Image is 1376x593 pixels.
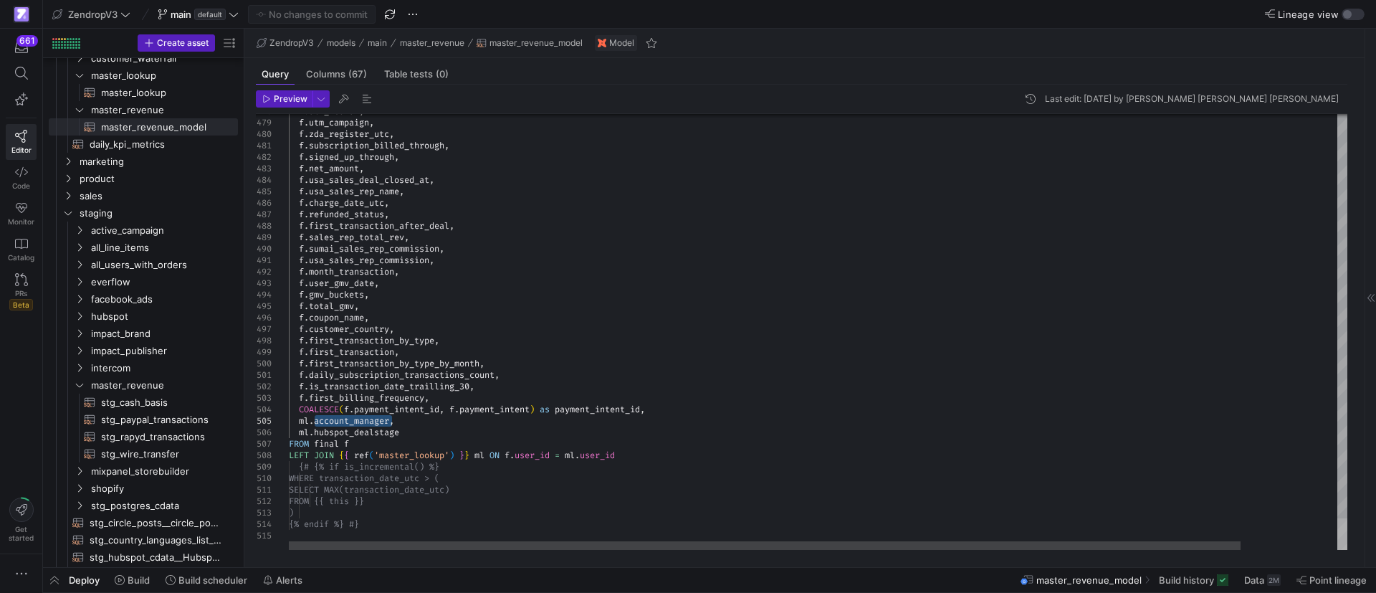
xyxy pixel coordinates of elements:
button: Build scheduler [159,568,254,592]
span: f [299,323,304,335]
div: Press SPACE to select this row. [49,136,238,153]
div: 505 [256,415,272,427]
span: . [304,197,309,209]
span: master_revenue [91,102,236,118]
span: f [299,266,304,277]
span: f [449,404,454,415]
span: f [299,335,304,346]
span: ( [369,450,374,461]
span: sales [80,188,236,204]
span: COALESCE [299,404,339,415]
span: stg_paypal_transactions​​​​​​​​​​ [101,412,221,428]
div: Press SPACE to select this row. [49,325,238,342]
span: as [540,404,550,415]
div: Press SPACE to select this row. [49,101,238,118]
div: 501 [256,369,272,381]
button: master_revenue [396,34,468,52]
span: daily_kpi_metrics​​​​​​​​​​ [90,136,221,153]
span: stg_cash_basis​​​​​​​​​​ [101,394,221,411]
span: first_transaction [309,346,394,358]
span: ) [530,404,535,415]
span: f [299,117,304,128]
span: Build [128,574,150,586]
span: f [299,312,304,323]
span: ZendropV3 [68,9,118,20]
a: stg_paypal_transactions​​​​​​​​​​ [49,411,238,428]
span: Monitor [8,217,34,226]
div: Press SPACE to select this row. [49,342,238,359]
span: payment_intent_id [555,404,640,415]
span: . [304,140,309,151]
span: main [368,38,387,48]
span: master_lookup​​​​​​​​​​ [101,85,221,101]
div: 479 [256,117,272,128]
span: first_transaction_after_deal [309,220,449,232]
span: . [304,312,309,323]
div: 509 [256,461,272,473]
span: Alerts [276,574,302,586]
a: Monitor [6,196,37,232]
span: . [304,117,309,128]
span: user_gmv_date [309,277,374,289]
button: Alerts [257,568,309,592]
button: Build [108,568,156,592]
span: mixpanel_storebuilder [91,463,236,480]
span: WHERE transaction_date_utc > ( [289,473,439,484]
div: Press SPACE to select this row. [49,411,238,428]
a: master_lookup​​​​​​​​​​ [49,84,238,101]
span: stg_circle_posts__circle_posts​​​​​​​​​​ [90,515,221,531]
span: stg_postgres_cdata [91,498,236,514]
span: . [309,415,314,427]
span: first_transaction_by_type [309,335,434,346]
span: { [344,450,349,461]
span: f [299,197,304,209]
span: . [304,232,309,243]
span: coupon_name [309,312,364,323]
div: Press SPACE to select this row. [49,118,238,136]
span: f [505,450,510,461]
div: 491 [256,255,272,266]
span: , [479,358,484,369]
button: ZendropV3 [253,34,317,52]
span: ( [339,404,344,415]
span: first_billing_frequency [309,392,424,404]
div: Press SPACE to select this row. [49,359,238,376]
span: , [394,266,399,277]
button: 661 [6,34,37,60]
span: Table tests [384,70,449,79]
span: net_amount [309,163,359,174]
div: 490 [256,243,272,255]
button: ZendropV3 [49,5,134,24]
span: subscription_billed_through [309,140,444,151]
span: . [304,381,309,392]
div: 492 [256,266,272,277]
div: 497 [256,323,272,335]
span: master_revenue [400,38,464,48]
span: , [374,277,379,289]
div: Press SPACE to select this row. [49,394,238,411]
span: customer_waterfall [91,50,236,67]
span: sumai_sales_rep_commission [309,243,439,255]
span: , [389,323,394,335]
span: } [459,450,464,461]
span: Preview [274,94,307,104]
span: , [369,117,374,128]
div: Press SPACE to select this row. [49,428,238,445]
button: Point lineage [1290,568,1373,592]
span: account_manager [314,415,389,427]
span: gmv_buckets [309,289,364,300]
span: , [424,392,429,404]
span: , [439,243,444,255]
span: Columns [306,70,367,79]
a: PRsBeta [6,267,37,316]
span: . [349,404,354,415]
div: 2M [1267,574,1281,586]
span: . [304,186,309,197]
div: Press SPACE to select this row. [49,376,238,394]
span: , [384,209,389,220]
span: PRs [15,289,27,298]
a: stg_hubspot_cdata__HubspotV3_DealPipelines​​​​​​​​​​ [49,549,238,566]
button: Preview [256,90,312,108]
span: daily_subscription_transactions_count [309,369,494,381]
span: . [304,266,309,277]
